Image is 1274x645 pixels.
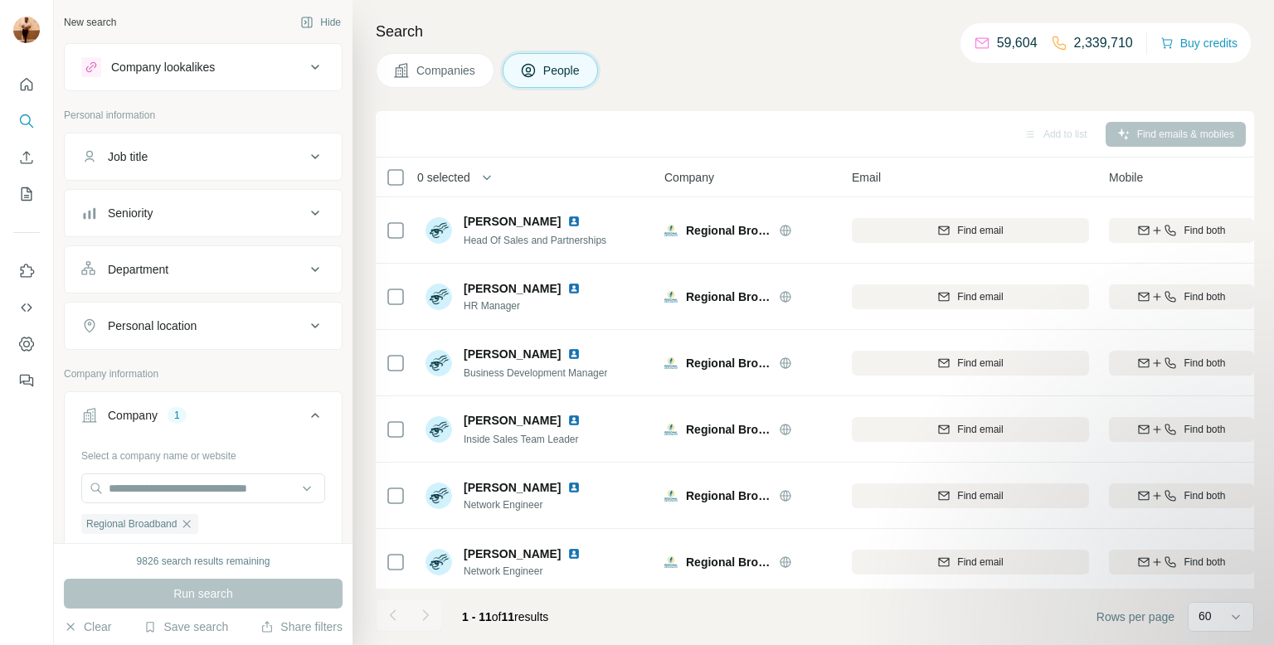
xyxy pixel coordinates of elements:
span: 11 [502,610,515,623]
span: Find both [1184,223,1225,238]
button: Share filters [260,618,343,635]
img: Logo of Regional Broadband [664,489,678,502]
div: Personal location [108,318,197,334]
img: LinkedIn logo [567,481,581,494]
img: Logo of Regional Broadband [664,356,678,370]
button: Find email [852,483,1089,508]
span: results [462,610,548,623]
img: Avatar [425,549,452,575]
span: Find both [1184,289,1225,304]
span: [PERSON_NAME] [464,546,561,562]
img: Logo of Regional Broadband [664,224,678,237]
img: Avatar [425,284,452,310]
button: Find both [1109,351,1254,376]
div: New search [64,15,116,30]
img: LinkedIn logo [567,347,581,361]
button: Personal location [65,306,342,346]
button: Find email [852,284,1089,309]
button: Search [13,106,40,136]
img: Avatar [425,350,452,376]
span: Regional Broadband [686,222,771,239]
span: Network Engineer [464,497,587,512]
img: LinkedIn logo [567,414,581,427]
span: [PERSON_NAME] [464,346,561,362]
span: of [492,610,502,623]
button: Use Surfe API [13,293,40,322]
button: Find both [1109,284,1254,309]
button: Enrich CSV [13,143,40,172]
button: Seniority [65,193,342,233]
span: Regional Broadband [686,355,771,371]
span: Business Development Manager [464,367,607,379]
span: [PERSON_NAME] [464,280,561,297]
img: Avatar [425,483,452,509]
button: Dashboard [13,329,40,359]
img: Avatar [13,17,40,43]
button: Find email [852,218,1089,243]
button: Use Surfe on LinkedIn [13,256,40,286]
button: Quick start [13,70,40,99]
span: [PERSON_NAME] [464,412,561,429]
span: Regional Broadband [686,289,771,305]
span: Company [664,169,714,186]
span: Inside Sales Team Leader [464,434,579,445]
button: Find both [1109,218,1254,243]
div: Seniority [108,205,153,221]
button: Find email [852,417,1089,442]
div: Select a company name or website [81,442,325,463]
div: Company [108,407,158,424]
button: Hide [289,10,353,35]
img: LinkedIn logo [567,282,581,295]
img: LinkedIn logo [567,547,581,560]
div: 9826 search results remaining [137,554,270,569]
span: People [543,62,581,79]
button: Company lookalikes [65,47,342,87]
h4: Search [376,20,1254,43]
img: Avatar [425,416,452,443]
span: Regional Broadband [686,554,771,570]
span: Rows per page [1097,609,1174,625]
span: [PERSON_NAME] [464,479,561,496]
button: Clear [64,618,111,635]
span: 0 selected [417,169,470,186]
p: 2,339,710 [1074,33,1133,53]
span: Find both [1184,356,1225,371]
span: Find email [957,356,1003,371]
span: Head Of Sales and Partnerships [464,235,606,246]
span: Mobile [1109,169,1143,186]
button: Feedback [13,366,40,395]
span: HR Manager [464,298,587,313]
iframe: Intercom live chat [1218,589,1257,628]
span: Companies [416,62,477,79]
button: My lists [13,179,40,209]
button: Find email [852,351,1089,376]
span: Regional Broadband [686,421,771,438]
span: Find email [957,223,1003,238]
img: Avatar [425,217,452,244]
span: Regional Broadband [686,487,771,504]
div: Job title [108,148,148,165]
button: Department [65,250,342,289]
button: Find email [852,550,1089,575]
p: 60 [1199,608,1212,624]
p: Company information [64,366,343,381]
span: Regional Broadband [86,516,177,531]
button: Save search [143,618,228,635]
span: Email [852,169,881,186]
img: LinkedIn logo [567,215,581,228]
button: Find both [1109,417,1254,442]
div: Department [108,261,168,278]
span: Find email [957,289,1003,304]
span: Network Engineer [464,564,587,579]
div: Company lookalikes [111,59,215,75]
span: 1 - 11 [462,610,492,623]
img: Logo of Regional Broadband [664,290,678,303]
span: [PERSON_NAME] [464,213,561,230]
div: 1 [168,408,187,423]
button: Job title [65,137,342,177]
button: Buy credits [1160,32,1238,55]
img: Logo of Regional Broadband [664,423,678,436]
img: Logo of Regional Broadband [664,555,678,569]
p: 59,604 [997,33,1038,53]
p: Personal information [64,108,343,123]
